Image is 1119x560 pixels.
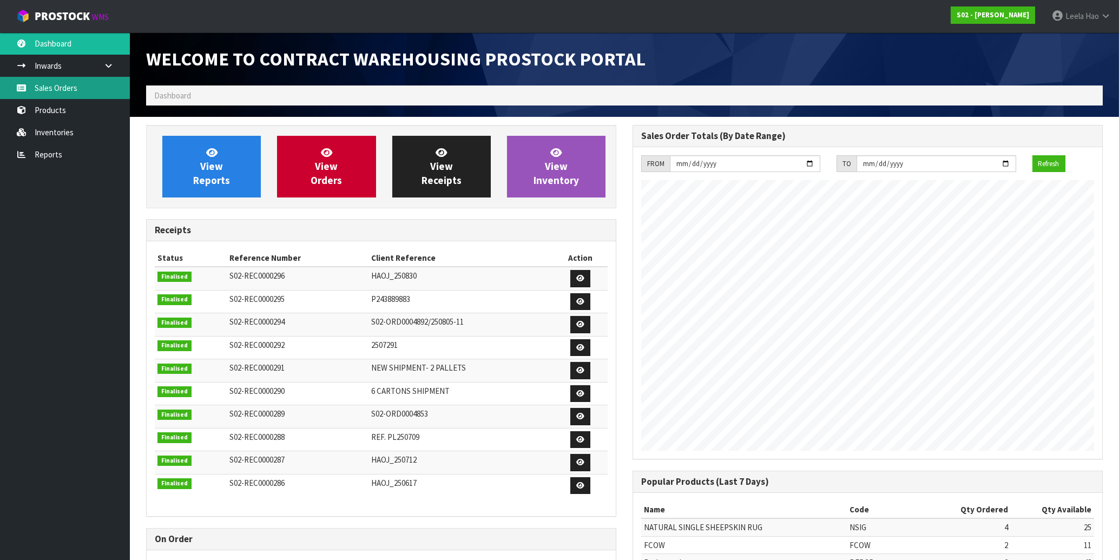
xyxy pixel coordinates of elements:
span: Dashboard [154,90,191,101]
span: S02-REC0000289 [230,409,285,419]
span: S02-REC0000296 [230,271,285,281]
span: HAOJ_250712 [371,454,417,465]
td: 4 [930,518,1010,536]
span: 6 CARTONS SHIPMENT [371,386,450,396]
span: Finalised [157,318,192,328]
span: HAOJ_250830 [371,271,417,281]
button: Refresh [1032,155,1065,173]
th: Status [155,249,227,267]
span: S02-ORD0004892/250805-11 [371,317,464,327]
img: cube-alt.png [16,9,30,23]
span: S02-ORD0004853 [371,409,428,419]
span: Finalised [157,294,192,305]
span: NEW SHIPMENT- 2 PALLETS [371,363,466,373]
a: ViewReports [162,136,261,197]
a: ViewReceipts [392,136,491,197]
span: View Inventory [534,146,579,187]
small: WMS [92,12,109,22]
th: Reference Number [227,249,369,267]
span: Finalised [157,410,192,420]
span: Finalised [157,478,192,489]
span: Finalised [157,364,192,374]
td: 2 [930,536,1010,554]
span: Welcome to Contract Warehousing ProStock Portal [146,47,646,70]
td: NSIG [847,518,930,536]
strong: S02 - [PERSON_NAME] [957,10,1029,19]
div: FROM [641,155,670,173]
span: View Receipts [422,146,462,187]
span: Leela [1065,11,1084,21]
td: 25 [1011,518,1094,536]
span: Hao [1085,11,1099,21]
span: S02-REC0000287 [230,454,285,465]
span: S02-REC0000294 [230,317,285,327]
a: ViewInventory [507,136,605,197]
th: Code [847,501,930,518]
span: Finalised [157,272,192,282]
td: NATURAL SINGLE SHEEPSKIN RUG [641,518,847,536]
span: S02-REC0000288 [230,432,285,442]
span: ProStock [35,9,90,23]
th: Qty Available [1011,501,1094,518]
span: Finalised [157,386,192,397]
span: 2507291 [371,340,398,350]
span: P243889883 [371,294,410,304]
th: Name [641,501,847,518]
span: Finalised [157,432,192,443]
span: View Reports [193,146,230,187]
span: REF. PL250709 [371,432,419,442]
span: S02-REC0000291 [230,363,285,373]
th: Action [553,249,608,267]
a: ViewOrders [277,136,376,197]
span: S02-REC0000286 [230,478,285,488]
span: View Orders [311,146,342,187]
td: FCOW [641,536,847,554]
h3: Receipts [155,225,608,235]
span: S02-REC0000292 [230,340,285,350]
h3: Popular Products (Last 7 Days) [641,477,1094,487]
h3: Sales Order Totals (By Date Range) [641,131,1094,141]
span: S02-REC0000295 [230,294,285,304]
h3: On Order [155,534,608,544]
td: FCOW [847,536,930,554]
th: Client Reference [368,249,553,267]
span: HAOJ_250617 [371,478,417,488]
th: Qty Ordered [930,501,1010,518]
span: Finalised [157,456,192,466]
td: 11 [1011,536,1094,554]
span: S02-REC0000290 [230,386,285,396]
div: TO [837,155,857,173]
span: Finalised [157,340,192,351]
